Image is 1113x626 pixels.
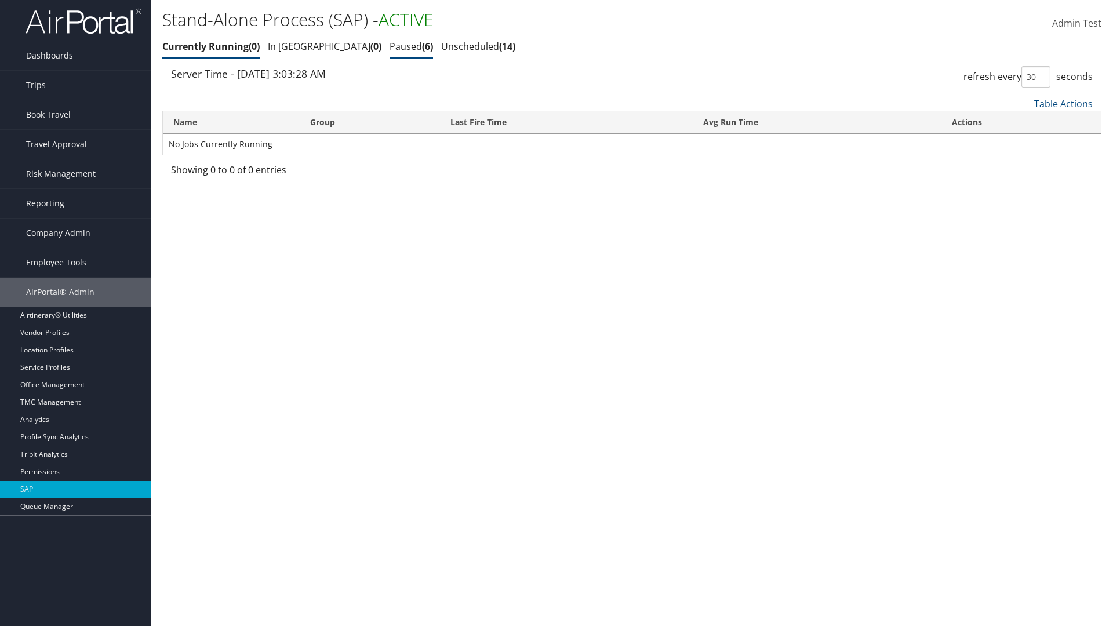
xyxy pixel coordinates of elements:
[440,111,693,134] th: Last Fire Time: activate to sort column ascending
[26,189,64,218] span: Reporting
[162,40,260,53] a: Currently Running0
[370,40,381,53] span: 0
[379,8,434,31] span: ACTIVE
[26,248,86,277] span: Employee Tools
[26,71,46,100] span: Trips
[1052,6,1101,42] a: Admin Test
[693,111,941,134] th: Avg Run Time: activate to sort column ascending
[163,134,1101,155] td: No Jobs Currently Running
[171,163,388,183] div: Showing 0 to 0 of 0 entries
[963,70,1021,83] span: refresh every
[390,40,433,53] a: Paused6
[1034,97,1093,110] a: Table Actions
[1052,17,1101,30] span: Admin Test
[26,41,73,70] span: Dashboards
[163,111,300,134] th: Name: activate to sort column ascending
[249,40,260,53] span: 0
[26,219,90,248] span: Company Admin
[941,111,1101,134] th: Actions
[268,40,381,53] a: In [GEOGRAPHIC_DATA]0
[422,40,433,53] span: 6
[300,111,440,134] th: Group: activate to sort column ascending
[26,159,96,188] span: Risk Management
[26,8,141,35] img: airportal-logo.png
[441,40,515,53] a: Unscheduled14
[162,8,788,32] h1: Stand-Alone Process (SAP) -
[1056,70,1093,83] span: seconds
[26,278,94,307] span: AirPortal® Admin
[26,100,71,129] span: Book Travel
[171,66,623,81] div: Server Time - [DATE] 3:03:28 AM
[499,40,515,53] span: 14
[26,130,87,159] span: Travel Approval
